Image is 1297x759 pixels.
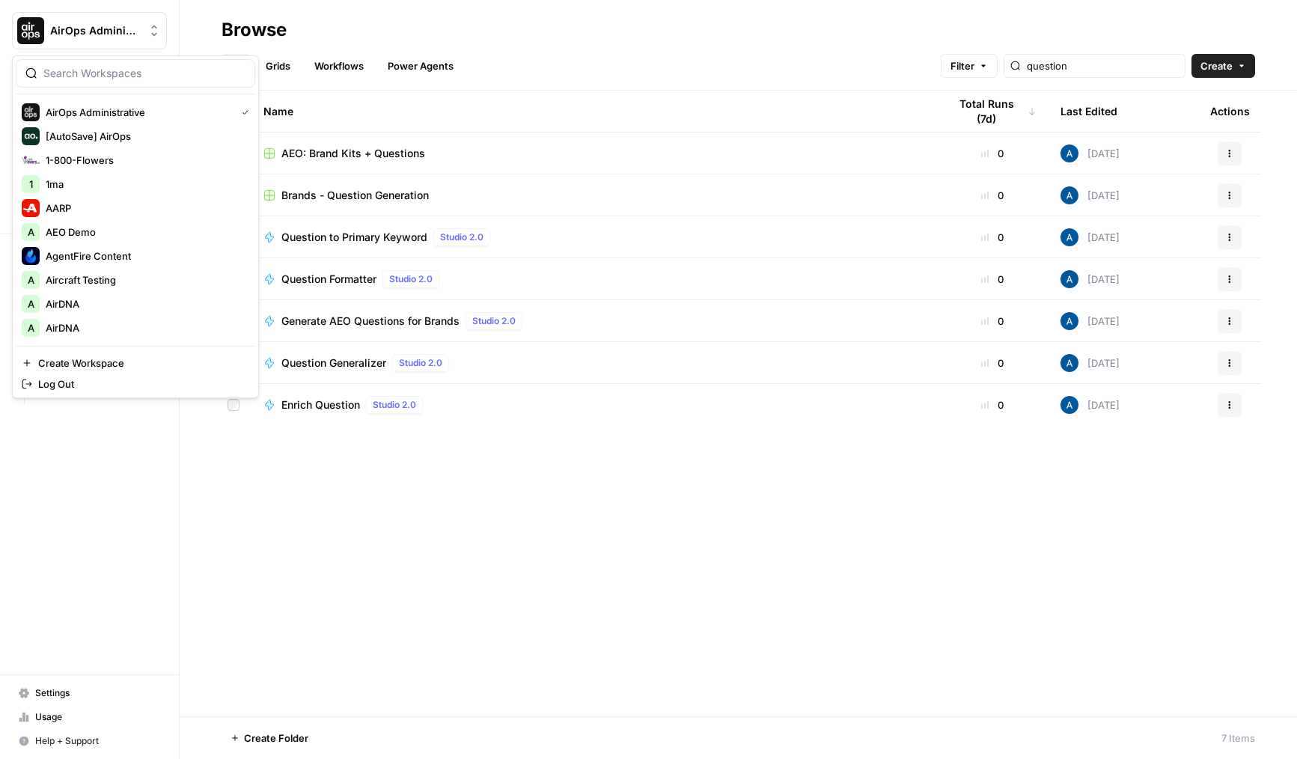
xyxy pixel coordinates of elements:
a: Log Out [16,374,255,394]
span: Question to Primary Keyword [281,230,427,245]
span: Create Workspace [38,356,243,371]
span: Create Folder [244,731,308,746]
div: 0 [948,146,1037,161]
span: Settings [35,686,160,700]
span: Create [1200,58,1233,73]
a: Grids [257,54,299,78]
div: [DATE] [1061,312,1120,330]
img: AirOps Administrative Logo [17,17,44,44]
div: [DATE] [1061,186,1120,204]
img: he81ibor8lsei4p3qvg4ugbvimgp [1061,228,1078,246]
span: A [28,225,34,240]
div: 0 [948,356,1037,371]
span: Aircraft Testing [46,272,243,287]
span: AirDNA [46,296,243,311]
input: Search Workspaces [43,66,245,81]
a: Question to Primary KeywordStudio 2.0 [263,228,924,246]
span: 1ma [46,177,243,192]
button: Filter [941,54,998,78]
span: A [28,272,34,287]
span: AirOps Administrative [46,105,230,120]
img: he81ibor8lsei4p3qvg4ugbvimgp [1061,186,1078,204]
a: All [222,54,251,78]
div: 7 Items [1221,731,1255,746]
div: 0 [948,230,1037,245]
button: Create [1191,54,1255,78]
span: Question Generalizer [281,356,386,371]
span: A [28,320,34,335]
img: he81ibor8lsei4p3qvg4ugbvimgp [1061,354,1078,372]
button: Workspace: AirOps Administrative [12,12,167,49]
span: 1 [29,177,33,192]
a: Workflows [305,54,373,78]
span: AgentFire Content [46,249,243,263]
div: 0 [948,397,1037,412]
div: 0 [948,272,1037,287]
span: AARP [46,201,243,216]
button: Create Folder [222,726,317,750]
div: 0 [948,314,1037,329]
img: he81ibor8lsei4p3qvg4ugbvimgp [1061,144,1078,162]
a: Power Agents [379,54,463,78]
div: [DATE] [1061,270,1120,288]
span: Help + Support [35,734,160,748]
img: AARP Logo [22,199,40,217]
span: AEO: Brand Kits + Questions [281,146,425,161]
img: he81ibor8lsei4p3qvg4ugbvimgp [1061,270,1078,288]
span: [AutoSave] AirOps [46,129,243,144]
span: Question Formatter [281,272,376,287]
span: AEO Demo [46,225,243,240]
a: Brands - Question Generation [263,188,924,203]
button: Help + Support [12,729,167,753]
span: Filter [950,58,974,73]
a: Enrich QuestionStudio 2.0 [263,396,924,414]
span: 1-800-Flowers [46,153,243,168]
div: Actions [1210,91,1250,132]
div: [DATE] [1061,144,1120,162]
div: [DATE] [1061,354,1120,372]
a: Settings [12,681,167,705]
span: Enrich Question [281,397,360,412]
a: Usage [12,705,167,729]
span: Studio 2.0 [373,398,416,412]
span: Log Out [38,377,243,391]
a: AEO: Brand Kits + Questions [263,146,924,161]
div: Last Edited [1061,91,1117,132]
div: Workspace: AirOps Administrative [12,55,259,398]
span: Generate AEO Questions for Brands [281,314,460,329]
div: [DATE] [1061,396,1120,414]
span: Studio 2.0 [440,231,483,244]
span: Studio 2.0 [399,356,442,370]
div: [DATE] [1061,228,1120,246]
img: [AutoSave] AirOps Logo [22,127,40,145]
img: 1-800-Flowers Logo [22,151,40,169]
span: Studio 2.0 [472,314,516,328]
a: Question FormatterStudio 2.0 [263,270,924,288]
img: AirOps Administrative Logo [22,103,40,121]
span: AirOps Administrative [50,23,141,38]
img: he81ibor8lsei4p3qvg4ugbvimgp [1061,312,1078,330]
div: 0 [948,188,1037,203]
div: Total Runs (7d) [948,91,1037,132]
a: Generate AEO Questions for BrandsStudio 2.0 [263,312,924,330]
span: A [28,296,34,311]
a: Create Workspace [16,353,255,374]
div: Name [263,91,924,132]
img: he81ibor8lsei4p3qvg4ugbvimgp [1061,396,1078,414]
span: AirDNA [46,320,243,335]
a: Question GeneralizerStudio 2.0 [263,354,924,372]
span: Studio 2.0 [389,272,433,286]
img: AgentFire Content Logo [22,247,40,265]
span: Brands - Question Generation [281,188,429,203]
div: Browse [222,18,287,42]
input: Search [1027,58,1179,73]
span: Usage [35,710,160,724]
